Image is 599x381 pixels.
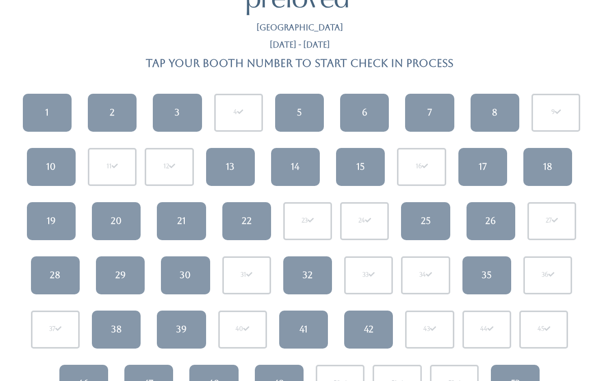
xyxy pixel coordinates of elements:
div: 24 [358,216,371,225]
a: 14 [271,148,320,186]
div: 3 [175,106,180,119]
a: 3 [153,94,202,132]
a: 41 [279,311,328,349]
div: 39 [176,323,187,336]
div: 9 [551,108,561,117]
a: 8 [471,94,519,132]
div: 20 [111,214,122,227]
a: 1 [23,94,72,132]
div: 4 [234,108,243,117]
div: 8 [492,106,497,119]
div: 35 [482,269,491,282]
div: 11 [107,162,118,171]
div: 29 [115,269,126,282]
h5: [DATE] - [DATE] [270,41,330,50]
a: 30 [161,256,210,294]
a: 2 [88,94,137,132]
div: 6 [362,106,368,119]
a: 28 [31,256,80,294]
div: 27 [546,216,558,225]
a: 18 [523,148,572,186]
a: 35 [462,256,511,294]
div: 38 [111,323,122,336]
div: 17 [479,160,487,173]
a: 22 [222,202,271,240]
div: 32 [303,269,313,282]
div: 34 [419,271,432,280]
div: 41 [299,323,308,336]
a: 15 [336,148,385,186]
div: 37 [49,325,61,334]
div: 15 [356,160,364,173]
a: 20 [92,202,141,240]
div: 12 [163,162,175,171]
a: 6 [340,94,389,132]
div: 7 [427,106,432,119]
div: 22 [242,214,252,227]
a: 10 [27,148,76,186]
div: 13 [226,160,235,173]
a: 26 [467,202,515,240]
a: 5 [275,94,324,132]
div: 25 [421,214,430,227]
a: 39 [157,311,206,349]
a: 7 [405,94,454,132]
div: 31 [241,271,252,280]
h5: [GEOGRAPHIC_DATA] [256,23,343,32]
div: 21 [177,214,186,227]
a: 17 [458,148,507,186]
a: 25 [401,202,450,240]
div: 44 [480,325,493,334]
a: 42 [344,311,393,349]
a: 38 [92,311,141,349]
a: 19 [27,202,76,240]
div: 2 [110,106,115,119]
a: 32 [283,256,332,294]
div: 19 [47,214,56,227]
a: 13 [206,148,255,186]
div: 30 [180,269,191,282]
a: 21 [157,202,206,240]
h4: Tap your booth number to start check in process [146,57,453,69]
a: 29 [96,256,145,294]
div: 10 [46,160,56,173]
div: 42 [364,323,374,336]
div: 16 [416,162,428,171]
div: 5 [297,106,302,119]
div: 1 [45,106,49,119]
div: 43 [423,325,436,334]
div: 18 [543,160,552,173]
div: 14 [291,160,299,173]
div: 23 [302,216,314,225]
div: 26 [485,214,496,227]
div: 40 [236,325,249,334]
div: 36 [542,271,554,280]
div: 45 [538,325,550,334]
div: 28 [50,269,60,282]
div: 33 [362,271,375,280]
